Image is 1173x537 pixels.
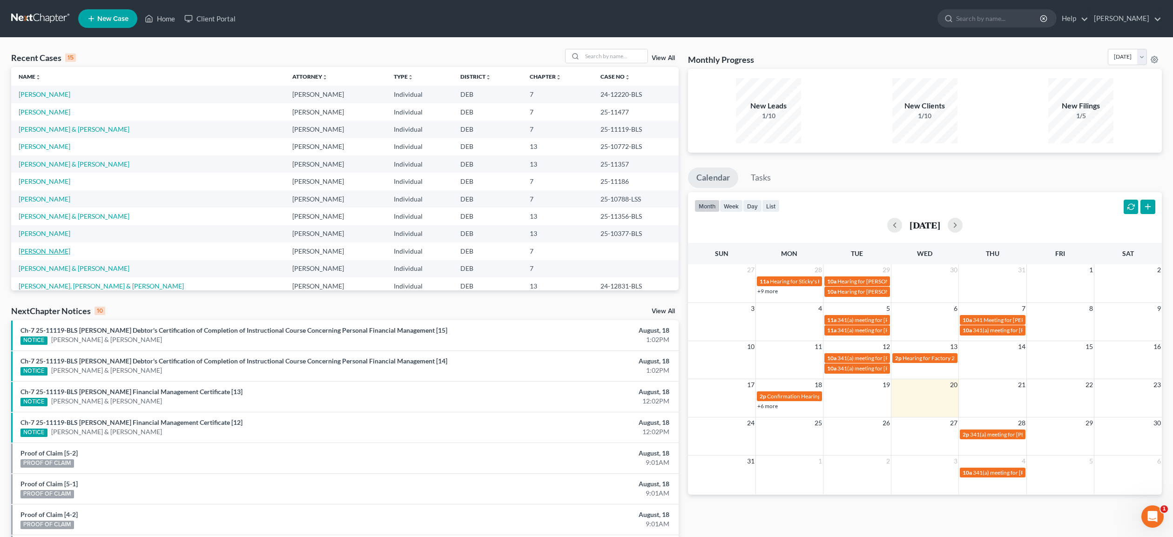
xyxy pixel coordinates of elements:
[762,200,780,212] button: list
[917,249,932,257] span: Wed
[285,190,386,208] td: [PERSON_NAME]
[1021,456,1026,467] span: 4
[593,138,679,155] td: 25-10772-BLS
[285,103,386,121] td: [PERSON_NAME]
[837,316,977,323] span: 341(a) meeting for [PERSON_NAME] & [PERSON_NAME]
[814,264,823,275] span: 28
[459,387,669,396] div: August, 18
[453,225,522,242] td: DEB
[522,155,593,173] td: 13
[760,393,766,400] span: 2p
[459,489,669,498] div: 9:01AM
[1017,264,1026,275] span: 31
[767,393,874,400] span: Confirmation Hearing for [PERSON_NAME]
[593,173,679,190] td: 25-11186
[963,469,972,476] span: 10a
[19,264,129,272] a: [PERSON_NAME] & [PERSON_NAME]
[973,469,1063,476] span: 341(a) meeting for [PERSON_NAME]
[522,103,593,121] td: 7
[837,365,977,372] span: 341(a) meeting for [PERSON_NAME] & [PERSON_NAME]
[51,427,162,436] a: [PERSON_NAME] & [PERSON_NAME]
[51,396,162,406] a: [PERSON_NAME] & [PERSON_NAME]
[973,327,1063,334] span: 341(a) meeting for [PERSON_NAME]
[1057,10,1088,27] a: Help
[1085,379,1094,390] span: 22
[600,73,630,80] a: Case Nounfold_more
[770,278,850,285] span: Hearing for Sticky's Holdings LLC
[963,316,972,323] span: 10a
[285,225,386,242] td: [PERSON_NAME]
[1085,417,1094,429] span: 29
[285,173,386,190] td: [PERSON_NAME]
[837,288,910,295] span: Hearing for [PERSON_NAME]
[459,479,669,489] div: August, 18
[20,480,78,488] a: Proof of Claim [5-1]
[949,417,958,429] span: 27
[892,111,957,121] div: 1/10
[746,264,755,275] span: 27
[743,200,762,212] button: day
[459,356,669,366] div: August, 18
[522,242,593,260] td: 7
[65,54,76,62] div: 15
[1088,303,1094,314] span: 8
[837,355,977,362] span: 341(a) meeting for [PERSON_NAME] & [PERSON_NAME]
[522,138,593,155] td: 13
[386,138,453,155] td: Individual
[1122,249,1134,257] span: Sat
[140,10,180,27] a: Home
[453,190,522,208] td: DEB
[593,277,679,295] td: 24-12831-BLS
[736,111,801,121] div: 1/10
[746,456,755,467] span: 31
[19,142,70,150] a: [PERSON_NAME]
[973,316,1057,323] span: 341 Meeting for [PERSON_NAME]
[953,303,958,314] span: 6
[19,247,70,255] a: [PERSON_NAME]
[827,355,836,362] span: 10a
[1089,10,1161,27] a: [PERSON_NAME]
[1048,111,1113,121] div: 1/5
[593,103,679,121] td: 25-11477
[459,458,669,467] div: 9:01AM
[885,303,891,314] span: 5
[556,74,561,80] i: unfold_more
[593,86,679,103] td: 24-12220-BLS
[817,303,823,314] span: 4
[20,357,447,365] a: Ch-7 25-11119-BLS [PERSON_NAME] Debtor's Certification of Completion of Instructional Course Conc...
[953,456,958,467] span: 3
[814,417,823,429] span: 25
[453,86,522,103] td: DEB
[903,355,1054,362] span: Hearing for Factory 2-U Stores, Inc., a [US_STATE] corporation
[882,341,891,352] span: 12
[827,288,836,295] span: 10a
[746,417,755,429] span: 24
[322,74,328,80] i: unfold_more
[20,367,47,376] div: NOTICE
[292,73,328,80] a: Attorneyunfold_more
[19,73,41,80] a: Nameunfold_more
[285,242,386,260] td: [PERSON_NAME]
[180,10,240,27] a: Client Portal
[986,249,999,257] span: Thu
[51,366,162,375] a: [PERSON_NAME] & [PERSON_NAME]
[285,277,386,295] td: [PERSON_NAME]
[593,208,679,225] td: 25-11356-BLS
[1048,101,1113,111] div: New Filings
[20,418,243,426] a: Ch-7 25-11119-BLS [PERSON_NAME] Financial Management Certificate [12]
[837,278,910,285] span: Hearing for [PERSON_NAME]
[285,86,386,103] td: [PERSON_NAME]
[19,212,129,220] a: [PERSON_NAME] & [PERSON_NAME]
[827,365,836,372] span: 10a
[11,52,76,63] div: Recent Cases
[97,15,128,22] span: New Case
[781,249,797,257] span: Mon
[19,229,70,237] a: [PERSON_NAME]
[408,74,413,80] i: unfold_more
[285,208,386,225] td: [PERSON_NAME]
[956,10,1041,27] input: Search by name...
[20,521,74,529] div: PROOF OF CLAIM
[386,208,453,225] td: Individual
[814,379,823,390] span: 18
[459,427,669,436] div: 12:02PM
